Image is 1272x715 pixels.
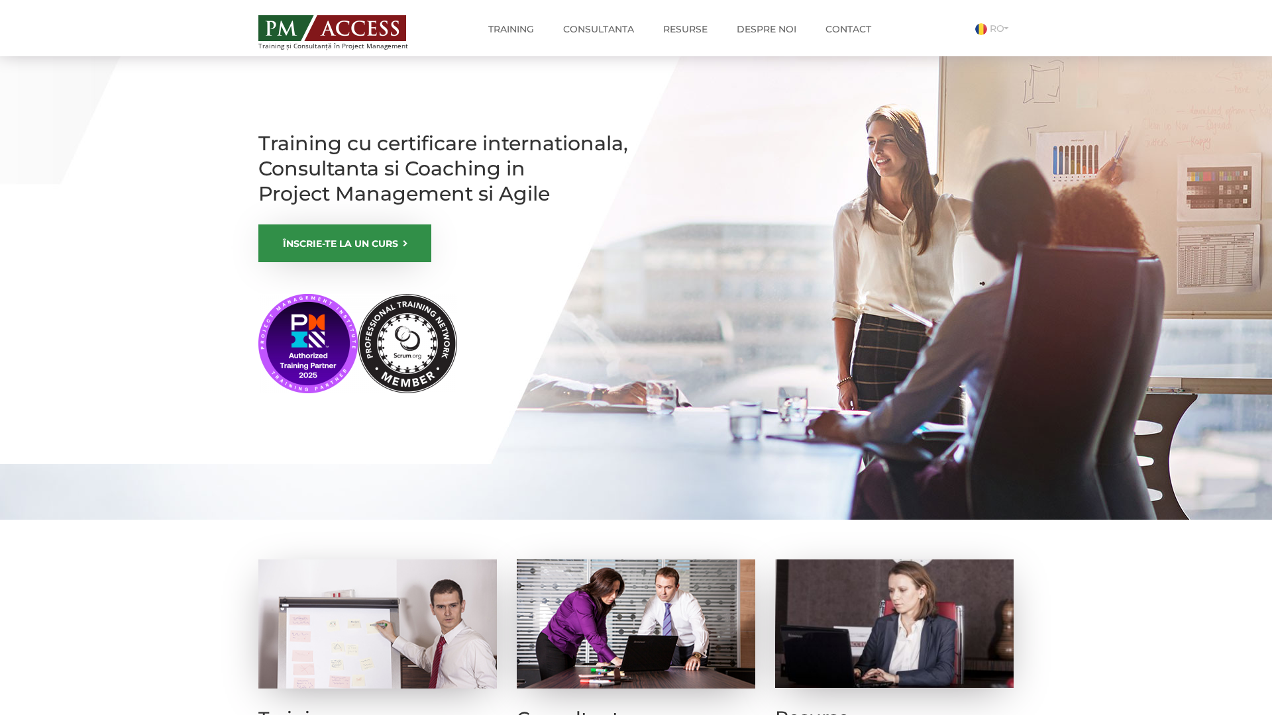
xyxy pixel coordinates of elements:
[553,16,644,42] a: Consultanta
[258,559,497,689] img: Training
[975,23,987,35] img: Romana
[517,559,755,689] img: Consultanta
[258,294,457,393] img: PMI
[258,15,406,41] img: PM ACCESS - Echipa traineri si consultanti certificati PMP: Narciss Popescu, Mihai Olaru, Monica ...
[727,16,806,42] a: Despre noi
[816,16,881,42] a: Contact
[258,11,433,50] a: Training și Consultanță în Project Management
[975,23,1014,34] a: RO
[653,16,717,42] a: Resurse
[258,42,433,50] span: Training și Consultanță în Project Management
[258,224,431,262] a: ÎNSCRIE-TE LA UN CURS
[775,559,1014,688] img: Resurse
[258,131,629,207] h1: Training cu certificare internationala, Consultanta si Coaching in Project Management si Agile
[478,16,544,42] a: Training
